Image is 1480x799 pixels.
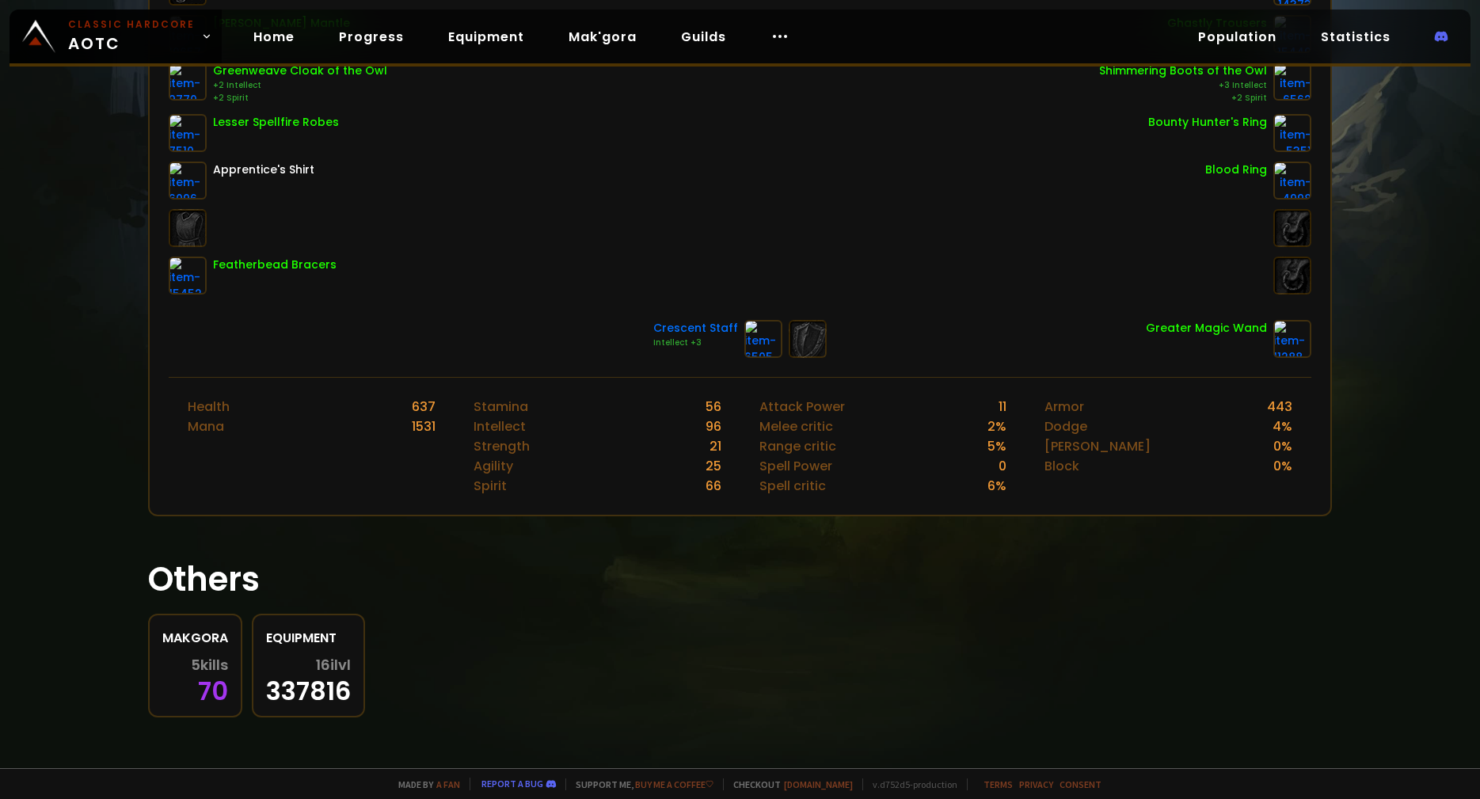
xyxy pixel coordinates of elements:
[1148,114,1267,131] div: Bounty Hunter's Ring
[169,257,207,295] img: item-15452
[723,778,853,790] span: Checkout
[1267,397,1292,417] div: 443
[68,17,195,55] span: AOTC
[1273,63,1311,101] img: item-6562
[1185,21,1289,53] a: Population
[1273,456,1292,476] div: 0 %
[162,657,228,703] div: 70
[213,162,314,178] div: Apprentice's Shirt
[252,614,365,717] a: Equipment16ilvl337816
[213,114,339,131] div: Lesser Spellfire Robes
[668,21,739,53] a: Guilds
[710,436,721,456] div: 21
[169,114,207,152] img: item-7510
[266,657,351,703] div: 337816
[759,436,836,456] div: Range critic
[1273,162,1311,200] img: item-4998
[474,436,530,456] div: Strength
[213,79,387,92] div: +2 Intellect
[759,397,845,417] div: Attack Power
[987,417,1006,436] div: 2 %
[706,476,721,496] div: 66
[784,778,853,790] a: [DOMAIN_NAME]
[169,162,207,200] img: item-6096
[1044,397,1084,417] div: Armor
[188,397,230,417] div: Health
[1273,320,1311,358] img: item-11288
[1044,417,1087,436] div: Dodge
[999,397,1006,417] div: 11
[653,337,738,349] div: Intellect +3
[565,778,713,790] span: Support me,
[1273,417,1292,436] div: 4 %
[706,397,721,417] div: 56
[759,417,833,436] div: Melee critic
[1273,114,1311,152] img: item-5351
[191,657,228,673] span: 5 kills
[474,476,507,496] div: Spirit
[162,628,228,648] div: Makgora
[436,21,537,53] a: Equipment
[983,778,1013,790] a: Terms
[1019,778,1053,790] a: Privacy
[213,63,387,79] div: Greenweave Cloak of the Owl
[10,10,222,63] a: Classic HardcoreAOTC
[326,21,417,53] a: Progress
[213,92,387,105] div: +2 Spirit
[188,417,224,436] div: Mana
[999,456,1006,476] div: 0
[474,397,528,417] div: Stamina
[706,456,721,476] div: 25
[412,417,436,436] div: 1531
[474,417,526,436] div: Intellect
[148,554,1332,604] h1: Others
[706,417,721,436] div: 96
[1099,92,1267,105] div: +2 Spirit
[436,778,460,790] a: a fan
[1308,21,1403,53] a: Statistics
[481,778,543,789] a: Report a bug
[987,476,1006,496] div: 6 %
[1205,162,1267,178] div: Blood Ring
[556,21,649,53] a: Mak'gora
[169,63,207,101] img: item-9770
[474,456,513,476] div: Agility
[148,614,242,717] a: Makgora5kills70
[316,657,351,673] span: 16 ilvl
[744,320,782,358] img: item-6505
[1099,79,1267,92] div: +3 Intellect
[987,436,1006,456] div: 5 %
[213,257,337,273] div: Featherbead Bracers
[412,397,436,417] div: 637
[1044,456,1079,476] div: Block
[266,628,351,648] div: Equipment
[653,320,738,337] div: Crescent Staff
[635,778,713,790] a: Buy me a coffee
[1273,436,1292,456] div: 0 %
[1099,63,1267,79] div: Shimmering Boots of the Owl
[1146,320,1267,337] div: Greater Magic Wand
[862,778,957,790] span: v. d752d5 - production
[68,17,195,32] small: Classic Hardcore
[759,476,826,496] div: Spell critic
[1044,436,1151,456] div: [PERSON_NAME]
[389,778,460,790] span: Made by
[1060,778,1101,790] a: Consent
[241,21,307,53] a: Home
[759,456,832,476] div: Spell Power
